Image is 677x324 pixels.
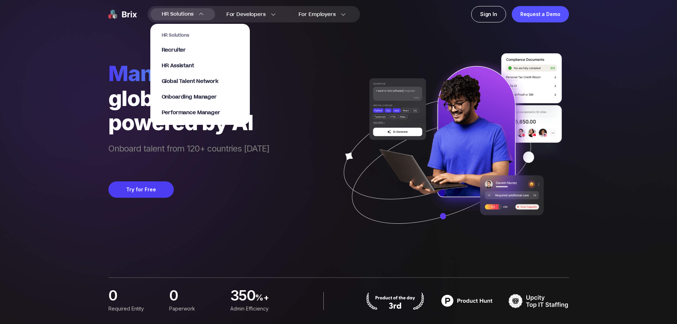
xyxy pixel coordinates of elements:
a: Recruiter [162,47,238,54]
div: Required Entity [108,305,161,313]
a: Performance Manager [162,109,238,116]
span: 0 [108,289,117,301]
img: ai generate [331,53,569,245]
span: Recruiter [162,46,186,54]
span: Global Talent Network [162,78,219,85]
span: 350 [230,289,255,303]
img: product hunt badge [437,292,497,310]
div: Paperwork [169,305,221,313]
div: Admin Efficiency [230,305,282,313]
span: HR Assistant [162,62,194,69]
span: HR Solutions [162,32,238,38]
span: manage [108,60,269,86]
div: globally [108,86,269,110]
span: Onboarding Manager [162,93,217,101]
span: Performance Manager [162,109,220,116]
a: Global Talent Network [162,78,238,85]
button: Try for Free [108,181,174,198]
a: Sign In [471,6,506,22]
span: %+ [255,292,282,306]
span: 0 [169,289,178,301]
a: Onboarding Manager [162,94,238,101]
span: For Employers [299,11,336,18]
span: Onboard talent from 120+ countries [DATE] [108,143,269,167]
a: Request a Demo [512,6,569,22]
div: powered by AI [108,110,269,134]
a: HR Assistant [162,62,238,69]
span: For Developers [226,11,266,18]
img: product hunt badge [365,292,425,310]
span: HR Solutions [162,9,194,20]
img: TOP IT STAFFING [509,292,569,310]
